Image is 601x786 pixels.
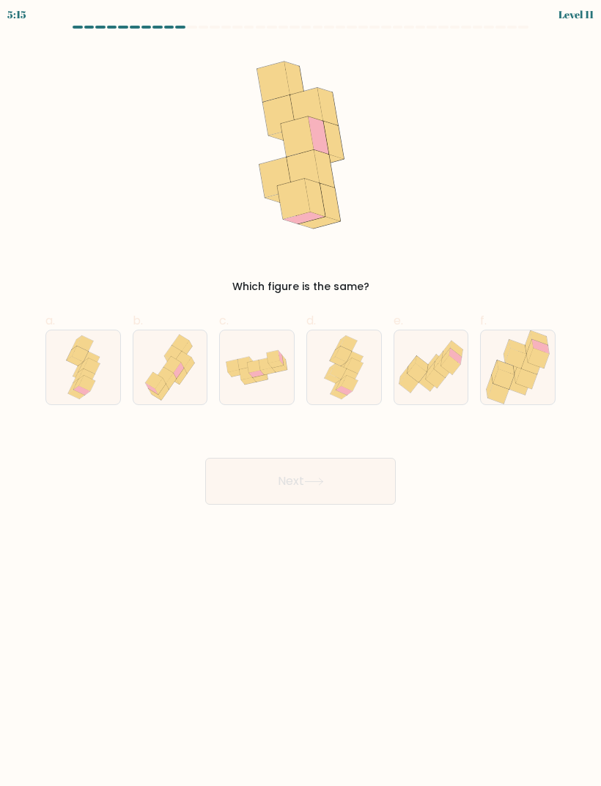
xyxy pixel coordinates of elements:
[45,312,55,329] span: a.
[394,312,403,329] span: e.
[54,279,547,294] div: Which figure is the same?
[133,312,143,329] span: b.
[7,7,26,22] div: 5:15
[480,312,487,329] span: f.
[306,312,316,329] span: d.
[205,458,396,505] button: Next
[219,312,229,329] span: c.
[558,7,594,22] div: Level 11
